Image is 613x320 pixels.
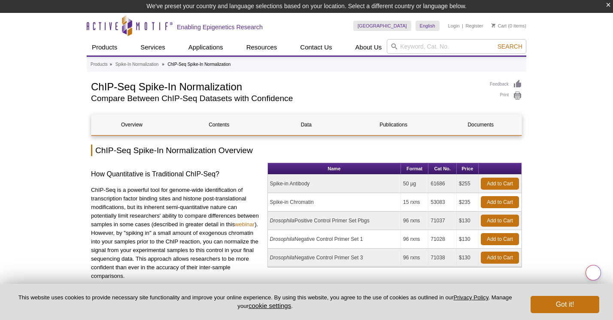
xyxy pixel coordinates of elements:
[401,212,428,230] td: 96 rxns
[401,175,428,193] td: 50 µg
[268,175,401,193] td: Spike-in Antibody
[350,39,387,55] a: About Us
[481,233,519,245] a: Add to Cart
[457,249,479,267] td: $130
[91,114,172,135] a: Overview
[91,95,481,102] h2: Compare Between ChIP-Seq Datasets with Confidence
[353,114,434,135] a: Publications
[168,62,231,67] li: ChIP-Seq Spike-In Normalization
[135,39,170,55] a: Services
[481,178,519,190] a: Add to Cart
[428,163,457,175] th: Cat No.
[91,186,261,280] p: ChIP-Seq is a powerful tool for genome-wide identification of transcription factor binding sites ...
[492,21,526,31] li: (0 items)
[457,163,479,175] th: Price
[91,80,481,92] h1: ChIP-Seq Spike-In Normalization
[268,249,401,267] td: Negative Control Primer Set 3
[416,21,440,31] a: English
[498,43,522,50] span: Search
[295,39,337,55] a: Contact Us
[401,230,428,249] td: 96 rxns
[115,61,159,68] a: Spike-In Normalization
[481,215,519,227] a: Add to Cart
[91,61,107,68] a: Products
[401,193,428,212] td: 15 rxns
[495,43,525,50] button: Search
[179,114,259,135] a: Contents
[490,80,522,89] a: Feedback
[440,114,521,135] a: Documents
[457,230,479,249] td: $130
[492,23,495,28] img: Your Cart
[268,212,401,230] td: Positive Control Primer Set Pbgs
[177,23,263,31] h2: Enabling Epigenetics Research
[481,252,519,264] a: Add to Cart
[91,145,522,156] h2: ChIP-Seq Spike-In Normalization Overview
[270,255,294,261] i: Drosophila
[270,236,294,242] i: Drosophila
[457,212,479,230] td: $130
[268,193,401,212] td: Spike-in Chromatin
[249,302,291,309] button: cookie settings
[109,62,112,67] li: »
[353,21,411,31] a: [GEOGRAPHIC_DATA]
[401,163,428,175] th: Format
[453,294,488,301] a: Privacy Policy
[462,21,463,31] li: |
[268,230,401,249] td: Negative Control Primer Set 1
[183,39,228,55] a: Applications
[401,249,428,267] td: 96 rxns
[387,39,526,54] input: Keyword, Cat. No.
[428,249,457,267] td: 71038
[448,23,460,29] a: Login
[270,218,294,224] i: Drosophila
[162,62,164,67] li: »
[428,230,457,249] td: 71028
[465,23,483,29] a: Register
[490,91,522,101] a: Print
[91,169,261,179] h3: How Quantitative is Traditional ChIP-Seq?
[457,193,479,212] td: $235
[235,221,255,228] a: webinar
[481,196,519,208] a: Add to Cart
[87,39,122,55] a: Products
[457,175,479,193] td: $255
[241,39,282,55] a: Resources
[492,23,507,29] a: Cart
[14,294,516,310] p: This website uses cookies to provide necessary site functionality and improve your online experie...
[428,193,457,212] td: 53083
[428,212,457,230] td: 71037
[531,296,599,313] button: Got it!
[428,175,457,193] td: 61686
[268,163,401,175] th: Name
[266,114,346,135] a: Data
